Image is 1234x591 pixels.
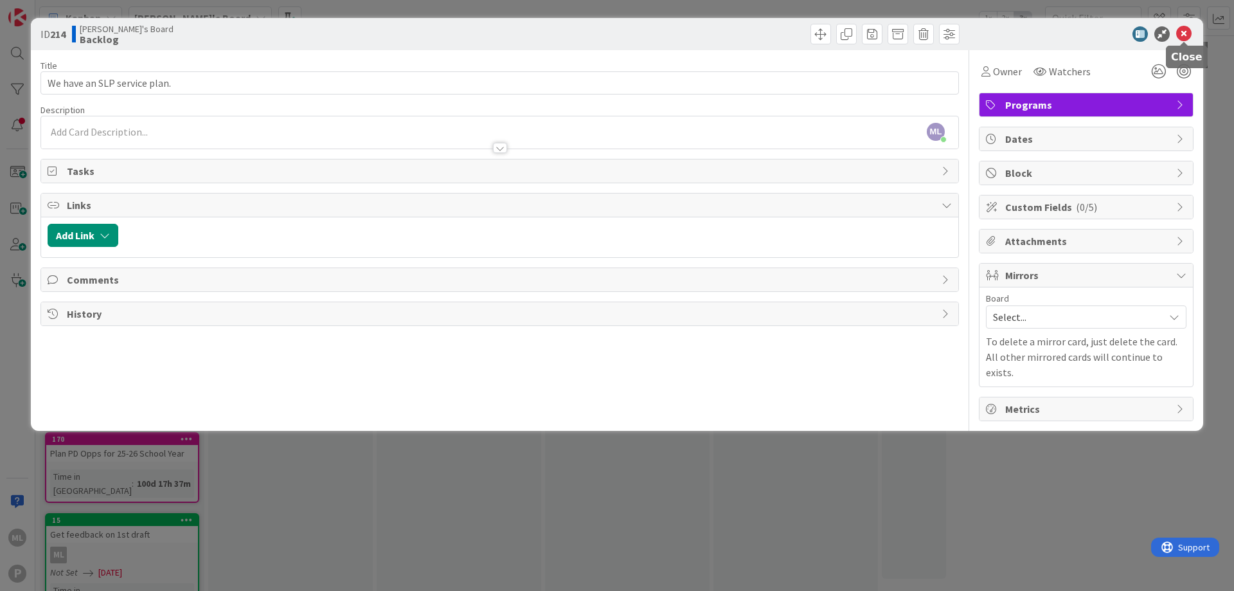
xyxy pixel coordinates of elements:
b: Backlog [80,34,174,44]
span: Tasks [67,163,935,179]
span: Attachments [1005,233,1170,249]
span: Custom Fields [1005,199,1170,215]
span: Programs [1005,97,1170,113]
span: Owner [993,64,1022,79]
label: Title [40,60,57,71]
span: ID [40,26,66,42]
span: ML [927,123,945,141]
h5: Close [1171,51,1203,63]
span: Dates [1005,131,1170,147]
span: Board [986,294,1009,303]
span: [PERSON_NAME]'s Board [80,24,174,34]
span: Watchers [1049,64,1091,79]
input: type card name here... [40,71,959,95]
span: Select... [993,308,1158,326]
span: Links [67,197,935,213]
span: Metrics [1005,401,1170,417]
span: Description [40,104,85,116]
span: History [67,306,935,322]
span: Mirrors [1005,268,1170,283]
span: Comments [67,272,935,287]
span: Block [1005,165,1170,181]
b: 214 [50,28,66,41]
p: To delete a mirror card, just delete the card. All other mirrored cards will continue to exists. [986,334,1186,380]
span: ( 0/5 ) [1076,201,1097,214]
span: Support [27,2,58,17]
button: Add Link [48,224,118,247]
